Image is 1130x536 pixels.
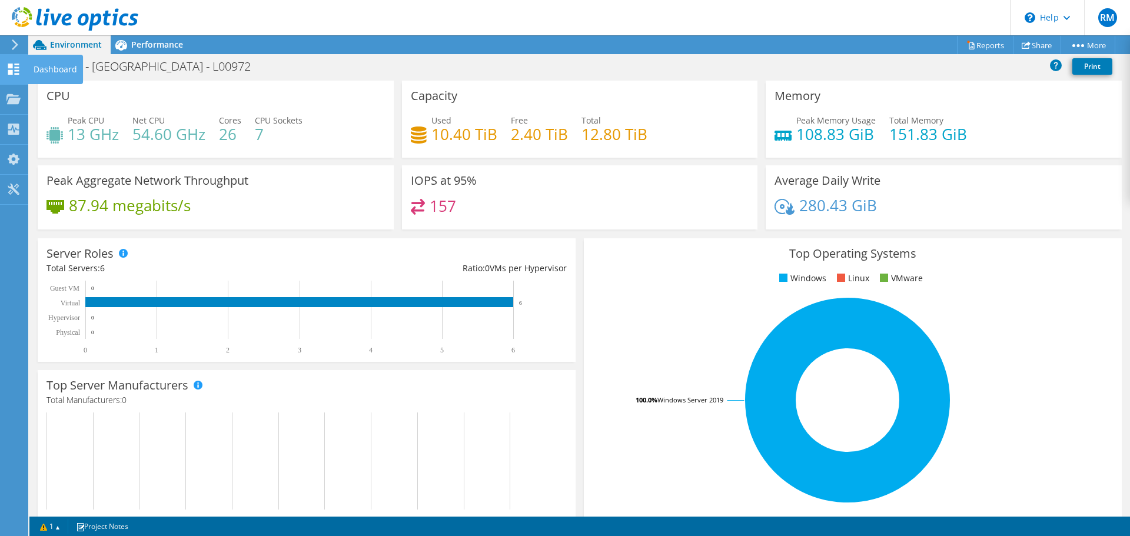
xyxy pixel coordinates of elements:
[519,300,522,306] text: 6
[440,346,444,354] text: 5
[100,262,105,274] span: 6
[485,262,490,274] span: 0
[46,262,307,275] div: Total Servers:
[431,115,451,126] span: Used
[775,89,820,102] h3: Memory
[46,174,248,187] h3: Peak Aggregate Network Throughput
[50,39,102,50] span: Environment
[1025,12,1035,23] svg: \n
[957,36,1013,54] a: Reports
[155,346,158,354] text: 1
[775,174,880,187] h3: Average Daily Write
[298,346,301,354] text: 3
[28,55,83,84] div: Dashboard
[889,128,967,141] h4: 151.83 GiB
[1072,58,1112,75] a: Print
[799,199,877,212] h4: 280.43 GiB
[430,199,456,212] h4: 157
[796,115,876,126] span: Peak Memory Usage
[1013,36,1061,54] a: Share
[132,128,205,141] h4: 54.60 GHz
[776,272,826,285] li: Windows
[56,328,80,337] text: Physical
[91,285,94,291] text: 0
[50,284,79,292] text: Guest VM
[307,262,567,275] div: Ratio: VMs per Hypervisor
[91,315,94,321] text: 0
[122,394,127,405] span: 0
[46,89,70,102] h3: CPU
[46,379,188,392] h3: Top Server Manufacturers
[219,128,241,141] h4: 26
[511,115,528,126] span: Free
[581,128,647,141] h4: 12.80 TiB
[132,115,165,126] span: Net CPU
[1061,36,1115,54] a: More
[48,314,80,322] text: Hypervisor
[834,272,869,285] li: Linux
[511,128,568,141] h4: 2.40 TiB
[68,115,104,126] span: Peak CPU
[255,115,303,126] span: CPU Sockets
[411,89,457,102] h3: Capacity
[219,115,241,126] span: Cores
[84,346,87,354] text: 0
[46,247,114,260] h3: Server Roles
[226,346,230,354] text: 2
[431,128,497,141] h4: 10.40 TiB
[657,395,723,404] tspan: Windows Server 2019
[369,346,373,354] text: 4
[593,247,1113,260] h3: Top Operating Systems
[68,128,119,141] h4: 13 GHz
[581,115,601,126] span: Total
[131,39,183,50] span: Performance
[61,299,81,307] text: Virtual
[69,199,191,212] h4: 87.94 megabits/s
[255,128,303,141] h4: 7
[411,174,477,187] h3: IOPS at 95%
[796,128,876,141] h4: 108.83 GiB
[38,60,269,73] h1: 670278 - [GEOGRAPHIC_DATA] - L00972
[32,519,68,534] a: 1
[511,346,515,354] text: 6
[46,394,567,407] h4: Total Manufacturers:
[889,115,943,126] span: Total Memory
[877,272,923,285] li: VMware
[1098,8,1117,27] span: RM
[636,395,657,404] tspan: 100.0%
[91,329,94,335] text: 0
[68,519,137,534] a: Project Notes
